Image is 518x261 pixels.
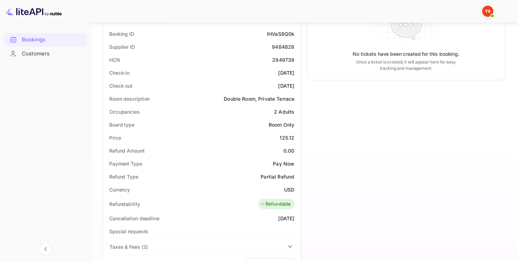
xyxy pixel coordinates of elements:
div: Bookings [22,36,83,44]
div: Price [109,134,121,141]
div: Bookings [4,33,87,47]
div: Special requests [109,228,148,235]
div: 9484828 [272,43,294,51]
div: Check-in [109,69,130,76]
div: USD [284,186,294,193]
div: Double Room, Private Terrace [224,95,294,102]
div: Refund Amount [109,147,145,154]
div: Taxes & Fees (2) [106,238,298,255]
p: Once a ticket is created, it will appear here for easy tracking and management. [353,59,459,72]
div: Refundable [260,201,291,208]
div: lHVaS8Q0k [267,30,294,38]
a: Customers [4,47,87,60]
div: Booking ID [109,30,134,38]
div: [DATE] [278,82,295,89]
div: Supplier ID [109,43,135,51]
div: Taxes & Fees ( 2 ) [110,243,148,250]
div: Check out [109,82,132,89]
img: Yandex Support [482,6,493,17]
div: Partial Refund [261,173,294,180]
div: Occupancies [109,108,140,115]
div: Customers [4,47,87,61]
div: Pay Now [273,160,294,167]
div: [DATE] [278,215,295,222]
div: Refund Type [109,173,138,180]
div: 2949739 [272,56,294,63]
div: Room Only [269,121,294,128]
div: 0.00 [283,147,295,154]
div: Room description [109,95,150,102]
div: Refundability [109,200,140,208]
div: Cancellation deadline [109,215,159,222]
div: Currency [109,186,130,193]
p: No tickets have been created for this booking. [353,51,459,58]
div: 125.12 [280,134,295,141]
div: HCN [109,56,120,63]
button: Collapse navigation [39,243,52,255]
a: Bookings [4,33,87,46]
div: Board type [109,121,135,128]
div: [DATE] [278,69,295,76]
img: LiteAPI logo [6,6,62,17]
div: Customers [22,50,83,58]
div: 2 Adults [274,108,294,115]
div: Payment Type [109,160,142,167]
